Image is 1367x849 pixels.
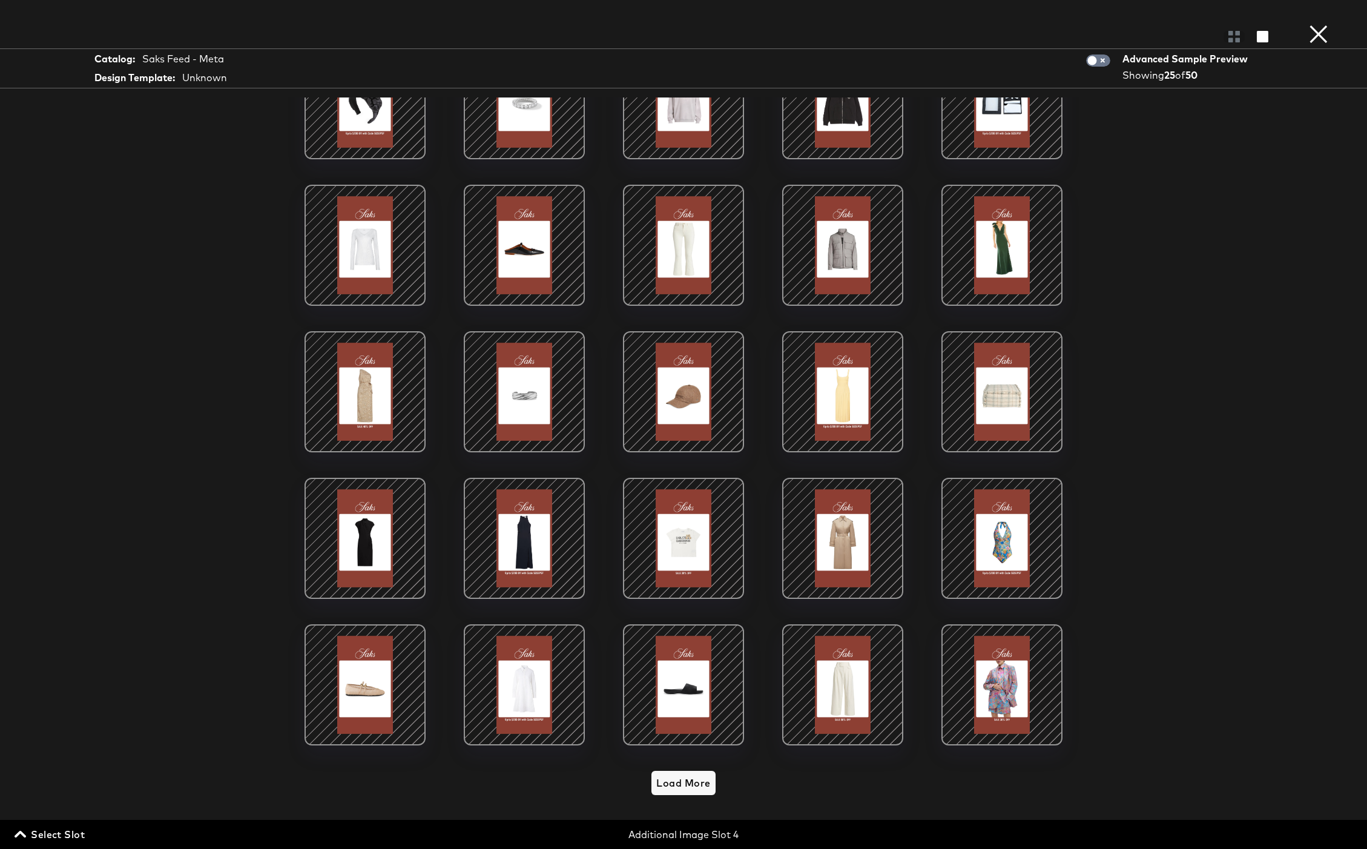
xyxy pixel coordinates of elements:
[1164,69,1175,81] strong: 25
[17,826,85,843] span: Select Slot
[182,71,227,85] div: Unknown
[1185,69,1197,81] strong: 50
[651,771,715,795] button: Load More
[1122,52,1252,66] div: Advanced Sample Preview
[142,52,224,66] div: Saks Feed - Meta
[1122,68,1252,82] div: Showing of
[463,828,904,842] div: Additional Image Slot 4
[94,52,135,66] strong: Catalog:
[656,775,710,791] span: Load More
[94,71,175,85] strong: Design Template:
[12,826,90,843] button: Select Slot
